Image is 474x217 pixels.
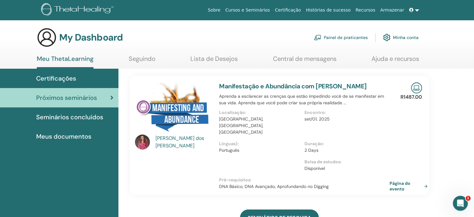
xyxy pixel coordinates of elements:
img: Live Online Seminar [411,82,422,93]
a: Certificação [272,4,303,16]
a: Cursos e Seminários [223,4,272,16]
img: default.jpg [135,135,150,150]
a: Central de mensagens [273,55,337,67]
a: Ajuda e recursos [371,55,419,67]
p: Encontro : [304,109,386,116]
p: R1487.00 [400,93,422,101]
p: Português [219,147,300,154]
p: 2 Days [304,147,386,154]
p: Pré-requisitos : [219,177,390,183]
img: generic-user-icon.jpg [37,27,57,47]
a: Minha conta [383,31,419,44]
iframe: Intercom live chat [453,196,468,211]
h3: My Dashboard [59,32,123,43]
a: Armazenar [378,4,406,16]
span: Próximos seminários [36,93,97,102]
a: Histórias de sucesso [304,4,353,16]
p: Duração : [304,141,386,147]
p: Localização : [219,109,300,116]
a: Seguindo [129,55,156,67]
p: Disponível [304,165,386,172]
img: chalkboard-teacher.svg [314,35,321,40]
a: Painel de praticantes [314,31,368,44]
p: [GEOGRAPHIC_DATA], [GEOGRAPHIC_DATA], [GEOGRAPHIC_DATA] [219,116,300,136]
img: Manifestação e Abundância [135,82,212,136]
p: Aprenda a esclarecer as crenças que estão impedindo você de se manifestar em sua vida. Aprenda qu... [219,93,390,106]
a: Página do evento [390,180,430,192]
span: Seminários concluídos [36,112,103,122]
span: Certificações [36,74,76,83]
a: Lista de Desejos [190,55,238,67]
span: Meus documentos [36,132,91,141]
a: Manifestação e Abundância com [PERSON_NAME] [219,82,366,90]
p: set/01, 2025 [304,116,386,122]
p: DNA Básico, DNA Avançado, Aprofundando no Digging [219,183,390,190]
span: 1 [466,196,471,201]
img: logo.png [41,3,116,17]
p: Bolsa de estudos : [304,159,386,165]
a: Meu ThetaLearning [37,55,93,69]
img: cog.svg [383,32,390,43]
a: [PERSON_NAME] dos [PERSON_NAME] [156,135,213,150]
a: Sobre [205,4,223,16]
p: Línguas) : [219,141,300,147]
a: Recursos [353,4,378,16]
